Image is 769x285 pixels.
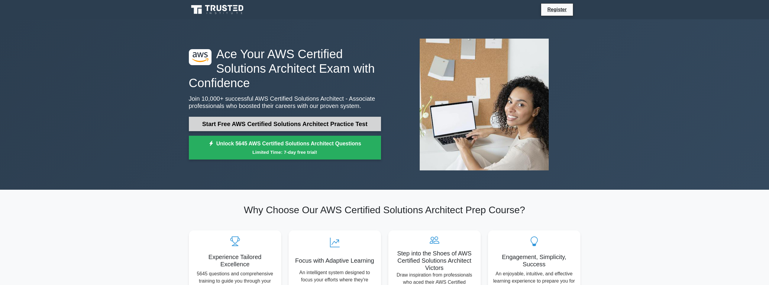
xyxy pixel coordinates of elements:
[393,250,476,271] h5: Step into the Shoes of AWS Certified Solutions Architect Victors
[544,6,570,13] a: Register
[194,253,276,268] h5: Experience Tailored Excellence
[293,257,376,264] h5: Focus with Adaptive Learning
[493,253,576,268] h5: Engagement, Simplicity, Success
[196,149,373,156] small: Limited Time: 7-day free trial!
[189,47,381,90] h1: Ace Your AWS Certified Solutions Architect Exam with Confidence
[189,136,381,160] a: Unlock 5645 AWS Certified Solutions Architect QuestionsLimited Time: 7-day free trial!
[189,204,580,216] h2: Why Choose Our AWS Certified Solutions Architect Prep Course?
[189,95,381,109] p: Join 10,000+ successful AWS Certified Solutions Architect - Associate professionals who boosted t...
[189,117,381,131] a: Start Free AWS Certified Solutions Architect Practice Test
